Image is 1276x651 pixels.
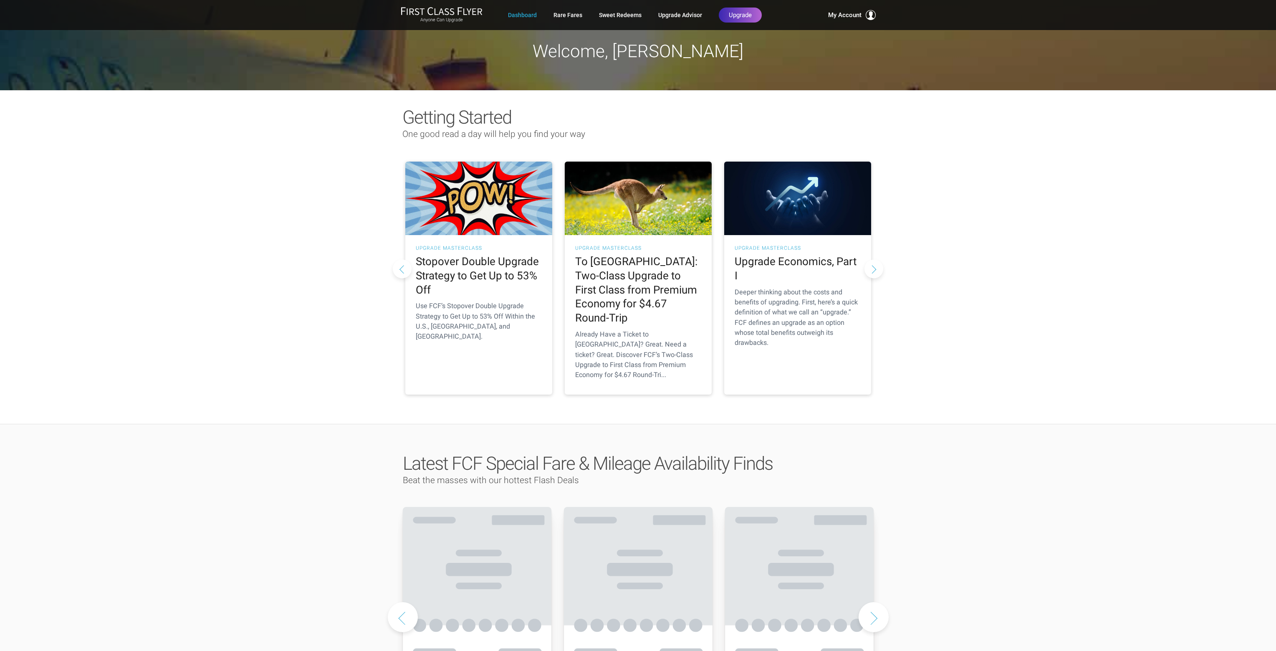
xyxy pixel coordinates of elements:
[864,259,883,278] button: Next slide
[553,8,582,23] a: Rare Fares
[388,602,418,632] button: Previous slide
[599,8,642,23] a: Sweet Redeems
[401,17,483,23] small: Anyone Can Upgrade
[403,453,773,474] span: Latest FCF Special Fare & Mileage Availability Finds
[402,129,585,139] span: One good read a day will help you find your way
[828,10,876,20] button: My Account
[403,475,579,485] span: Beat the masses with our hottest Flash Deals
[735,255,861,283] h2: Upgrade Economics, Part I
[402,106,511,128] span: Getting Started
[565,162,712,395] a: UPGRADE MASTERCLASS To [GEOGRAPHIC_DATA]: Two-Class Upgrade to First Class from Premium Economy f...
[508,8,537,23] a: Dashboard
[719,8,762,23] a: Upgrade
[416,255,542,297] h2: Stopover Double Upgrade Strategy to Get Up to 53% Off
[575,329,701,380] p: Already Have a Ticket to [GEOGRAPHIC_DATA]? Great. Need a ticket? Great. Discover FCF’s Two-Class...
[533,41,743,61] span: Welcome, [PERSON_NAME]
[575,255,701,325] h2: To [GEOGRAPHIC_DATA]: Two-Class Upgrade to First Class from Premium Economy for $4.67 Round-Trip
[735,246,861,251] h3: UPGRADE MASTERCLASS
[401,7,483,15] img: First Class Flyer
[735,287,861,348] p: Deeper thinking about the costs and benefits of upgrading. First, here’s a quick definition of wh...
[859,602,889,632] button: Next slide
[393,259,412,278] button: Previous slide
[658,8,702,23] a: Upgrade Advisor
[416,301,542,342] p: Use FCF’s Stopover Double Upgrade Strategy to Get Up to 53% Off Within the U.S., [GEOGRAPHIC_DATA...
[828,10,862,20] span: My Account
[416,246,542,251] h3: UPGRADE MASTERCLASS
[401,7,483,23] a: First Class FlyerAnyone Can Upgrade
[405,162,552,395] a: UPGRADE MASTERCLASS Stopover Double Upgrade Strategy to Get Up to 53% Off Use FCF’s Stopover Doub...
[575,246,701,251] h3: UPGRADE MASTERCLASS
[724,162,871,395] a: UPGRADE MASTERCLASS Upgrade Economics, Part I Deeper thinking about the costs and benefits of upg...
